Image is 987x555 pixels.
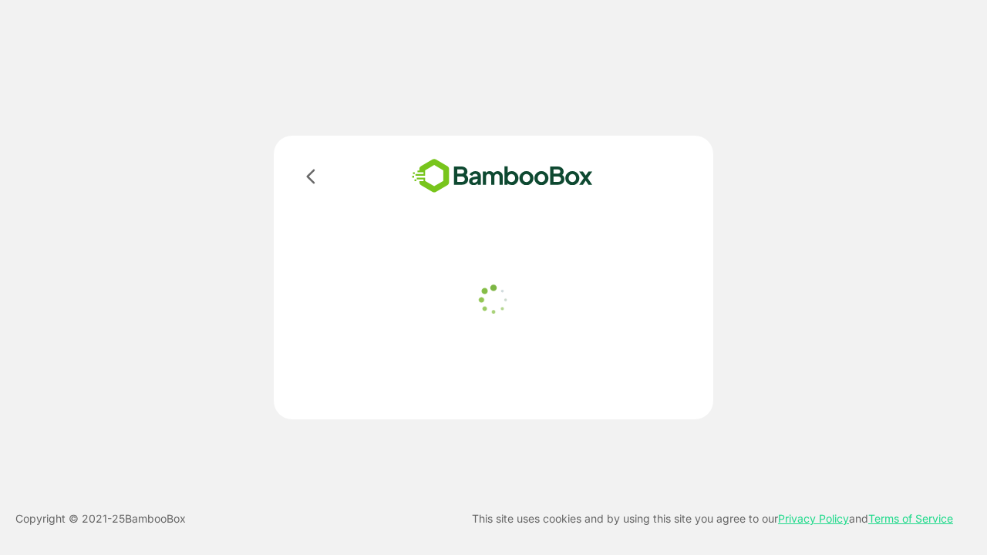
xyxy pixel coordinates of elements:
a: Terms of Service [868,512,953,525]
p: Copyright © 2021- 25 BambooBox [15,510,186,528]
img: bamboobox [389,154,615,198]
p: This site uses cookies and by using this site you agree to our and [472,510,953,528]
img: loader [474,281,513,319]
a: Privacy Policy [778,512,849,525]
